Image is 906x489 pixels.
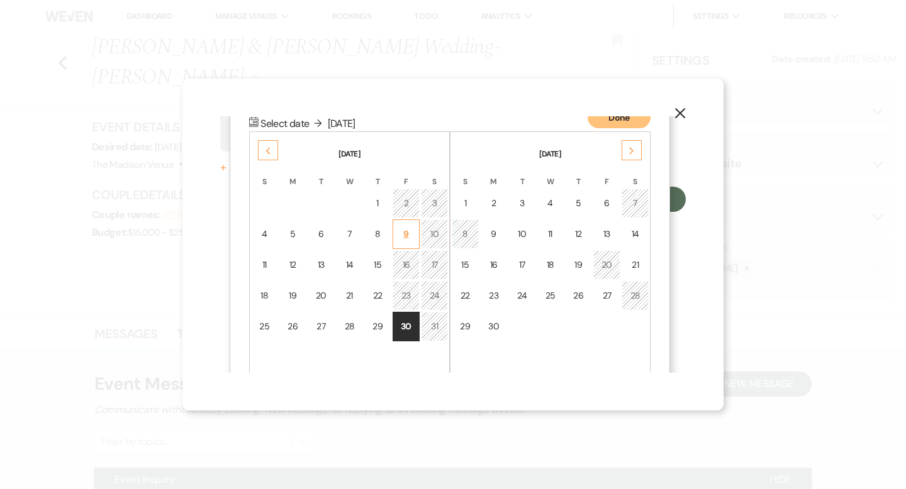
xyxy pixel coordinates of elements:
div: 5 [288,228,298,241]
div: 7 [344,228,355,241]
div: 9 [488,228,500,241]
span: [DATE] [328,117,355,130]
th: T [508,161,535,187]
span: Select date [260,117,327,130]
div: 16 [488,258,500,272]
div: 29 [372,320,383,333]
div: 22 [460,289,471,302]
th: [DATE] [452,133,649,160]
div: 4 [545,197,556,210]
div: 5 [573,197,584,210]
th: [DATE] [251,133,448,160]
div: 15 [460,258,471,272]
div: 31 [429,320,440,333]
div: 1 [460,197,471,210]
div: 13 [601,228,613,241]
th: M [480,161,508,187]
div: 30 [401,320,412,333]
div: 25 [545,289,556,302]
th: W [336,161,363,187]
div: 17 [429,258,440,272]
th: T [565,161,592,187]
button: Done [588,107,651,128]
div: 20 [601,258,613,272]
div: 22 [372,289,383,302]
div: 28 [630,289,640,302]
div: 16 [401,258,412,272]
div: 2 [401,197,412,210]
div: 11 [545,228,556,241]
th: T [364,161,391,187]
div: 30 [488,320,500,333]
th: S [452,161,479,187]
span: ↓ [310,119,327,128]
button: + AddCalendar Hold [220,162,444,174]
div: 3 [517,197,527,210]
div: 19 [288,289,298,302]
div: 18 [259,289,270,302]
div: 12 [288,258,298,272]
div: 24 [429,289,440,302]
div: 20 [315,289,327,302]
div: 29 [460,320,471,333]
div: 8 [460,228,471,241]
th: S [421,161,448,187]
div: 19 [573,258,584,272]
div: 8 [372,228,383,241]
div: 1 [372,197,383,210]
div: 23 [488,289,500,302]
div: 23 [401,289,412,302]
div: 21 [344,289,355,302]
div: 9 [401,228,412,241]
div: 14 [630,228,640,241]
div: 6 [601,197,613,210]
div: 10 [429,228,440,241]
th: W [537,161,564,187]
div: 27 [315,320,327,333]
div: 14 [344,258,355,272]
th: T [307,161,335,187]
th: S [251,161,278,187]
div: 28 [344,320,355,333]
div: 15 [372,258,383,272]
div: 26 [573,289,584,302]
div: 11 [259,258,270,272]
th: S [622,161,649,187]
div: 7 [630,197,640,210]
div: 25 [259,320,270,333]
div: 4 [259,228,270,241]
div: 3 [429,197,440,210]
div: 6 [315,228,327,241]
div: 13 [315,258,327,272]
th: F [593,161,621,187]
div: 18 [545,258,556,272]
th: M [279,161,306,187]
div: 26 [288,320,298,333]
div: 2 [488,197,500,210]
div: 12 [573,228,584,241]
div: 21 [630,258,640,272]
div: 27 [601,289,613,302]
div: 17 [517,258,527,272]
div: 24 [517,289,527,302]
div: 10 [517,228,527,241]
th: F [393,161,420,187]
